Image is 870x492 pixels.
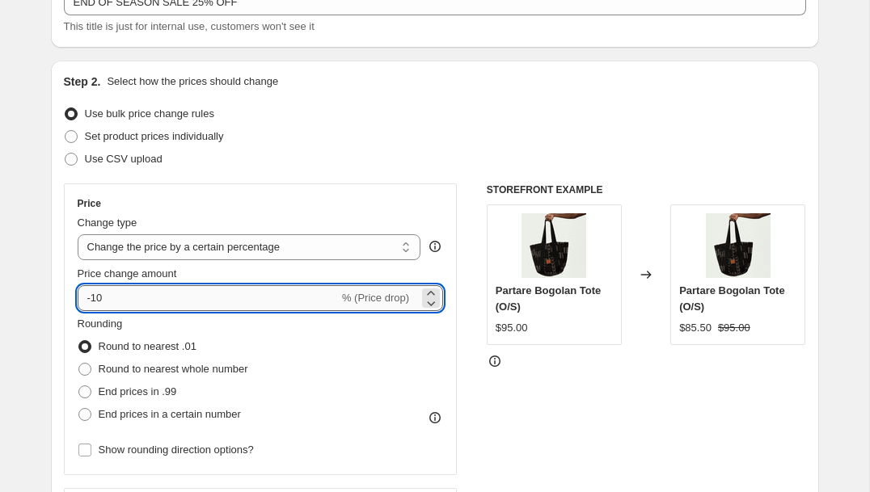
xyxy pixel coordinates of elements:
span: Price change amount [78,267,177,280]
span: Show rounding direction options? [99,444,254,456]
div: help [427,238,443,254]
span: End prices in a certain number [99,408,241,420]
img: partare-bogolan-tote-374051_80x.jpg [522,213,586,278]
span: % (Price drop) [342,292,409,304]
span: Partare Bogolan Tote (O/S) [496,284,602,313]
h2: Step 2. [64,74,101,90]
span: Partare Bogolan Tote (O/S) [679,284,785,313]
span: $95.00 [718,322,750,334]
span: Round to nearest whole number [99,363,248,375]
img: partare-bogolan-tote-374051_80x.jpg [706,213,771,278]
span: Change type [78,217,137,229]
span: Round to nearest .01 [99,340,196,352]
input: -15 [78,285,339,311]
span: Use bulk price change rules [85,107,214,120]
span: This title is just for internal use, customers won't see it [64,20,315,32]
h6: STOREFRONT EXAMPLE [487,183,806,196]
span: Use CSV upload [85,153,163,165]
span: Rounding [78,317,123,330]
span: $85.50 [679,322,712,334]
h3: Price [78,197,101,210]
span: $95.00 [496,322,528,334]
span: Set product prices individually [85,130,224,142]
p: Select how the prices should change [107,74,278,90]
span: End prices in .99 [99,385,177,397]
